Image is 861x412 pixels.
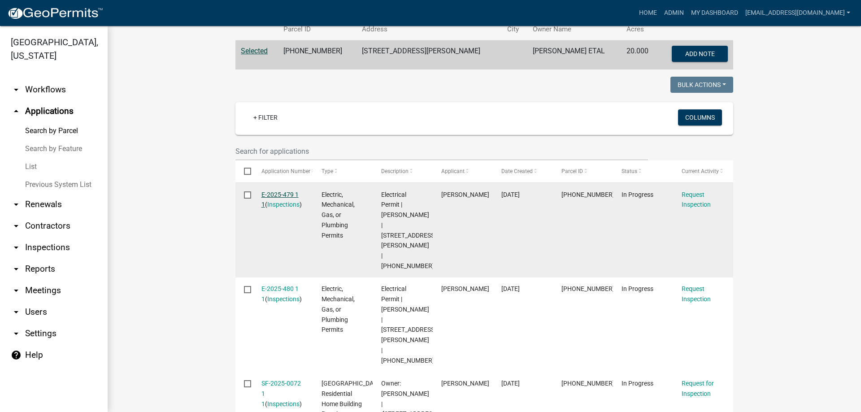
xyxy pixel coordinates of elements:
[11,307,22,317] i: arrow_drop_down
[678,109,722,126] button: Columns
[670,77,733,93] button: Bulk Actions
[682,191,711,208] a: Request Inspection
[621,19,658,40] th: Acres
[501,285,520,292] span: 09/30/2025
[11,285,22,296] i: arrow_drop_down
[11,84,22,95] i: arrow_drop_down
[381,168,409,174] span: Description
[673,160,733,182] datatable-header-cell: Current Activity
[322,191,355,239] span: Electric, Mechanical, Gas, or Plumbing Permits
[687,4,742,22] a: My Dashboard
[441,191,489,198] span: Greg Davis
[278,19,357,40] th: Parcel ID
[261,378,304,409] div: ( )
[246,109,285,126] a: + Filter
[235,160,252,182] datatable-header-cell: Select
[622,285,653,292] span: In Progress
[381,285,436,364] span: Electrical Permit | Greg Davis | 83 CORBIN RD | 007-00-00-030
[561,380,614,387] span: 007-00-00-030
[672,46,728,62] button: Add Note
[685,50,714,57] span: Add Note
[613,160,673,182] datatable-header-cell: Status
[501,191,520,198] span: 09/30/2025
[622,168,637,174] span: Status
[261,168,310,174] span: Application Number
[527,19,621,40] th: Owner Name
[357,40,502,70] td: [STREET_ADDRESS][PERSON_NAME]
[11,106,22,117] i: arrow_drop_up
[501,380,520,387] span: 06/10/2025
[278,40,357,70] td: [PHONE_NUMBER]
[441,285,489,292] span: Greg Davis
[621,40,658,70] td: 20.000
[441,168,465,174] span: Applicant
[661,4,687,22] a: Admin
[261,284,304,304] div: ( )
[261,380,301,408] a: SF-2025-0072 1 1
[682,380,714,397] a: Request for Inspection
[622,191,653,198] span: In Progress
[502,19,527,40] th: City
[267,400,300,408] a: Inspections
[11,242,22,253] i: arrow_drop_down
[493,160,553,182] datatable-header-cell: Date Created
[252,160,313,182] datatable-header-cell: Application Number
[11,221,22,231] i: arrow_drop_down
[11,199,22,210] i: arrow_drop_down
[261,191,299,208] a: E-2025-479 1 1
[267,295,300,303] a: Inspections
[527,40,621,70] td: [PERSON_NAME] ETAL
[235,142,648,160] input: Search for applications
[373,160,433,182] datatable-header-cell: Description
[261,285,299,303] a: E-2025-480 1 1
[622,380,653,387] span: In Progress
[11,264,22,274] i: arrow_drop_down
[635,4,661,22] a: Home
[742,4,854,22] a: [EMAIL_ADDRESS][DOMAIN_NAME]
[682,285,711,303] a: Request Inspection
[561,285,614,292] span: 007-00-00-030
[553,160,613,182] datatable-header-cell: Parcel ID
[357,19,502,40] th: Address
[381,191,436,269] span: Electrical Permit | Greg Davis | 79 CORBIN RD | 007-00-00-030
[682,168,719,174] span: Current Activity
[241,47,268,55] a: Selected
[322,285,355,333] span: Electric, Mechanical, Gas, or Plumbing Permits
[441,380,489,387] span: Jennifer Owens
[11,350,22,360] i: help
[322,168,333,174] span: Type
[267,201,300,208] a: Inspections
[11,328,22,339] i: arrow_drop_down
[261,190,304,210] div: ( )
[433,160,493,182] datatable-header-cell: Applicant
[501,168,533,174] span: Date Created
[561,168,583,174] span: Parcel ID
[313,160,373,182] datatable-header-cell: Type
[561,191,614,198] span: 007-00-00-030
